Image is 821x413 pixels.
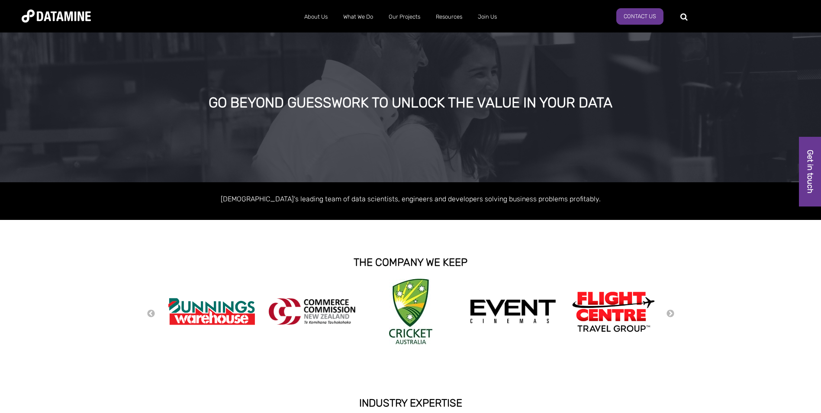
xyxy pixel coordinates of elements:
img: commercecommission [269,298,355,325]
strong: THE COMPANY WE KEEP [354,256,467,268]
img: Cricket Australia [389,279,432,344]
img: Flight Centre [570,289,657,334]
a: Join Us [470,6,505,28]
img: event cinemas [470,299,556,324]
p: [DEMOGRAPHIC_DATA]'s leading team of data scientists, engineers and developers solving business p... [164,193,657,205]
a: What We Do [335,6,381,28]
strong: INDUSTRY EXPERTISE [359,397,462,409]
a: Contact Us [616,8,663,25]
a: Resources [428,6,470,28]
button: Previous [147,309,155,319]
button: Next [666,309,675,319]
div: GO BEYOND GUESSWORK TO UNLOCK THE VALUE IN YOUR DATA [93,95,728,111]
img: Datamine [22,10,91,23]
a: Get in touch [799,137,821,206]
img: Bunnings Warehouse [168,295,255,328]
a: Our Projects [381,6,428,28]
a: About Us [296,6,335,28]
